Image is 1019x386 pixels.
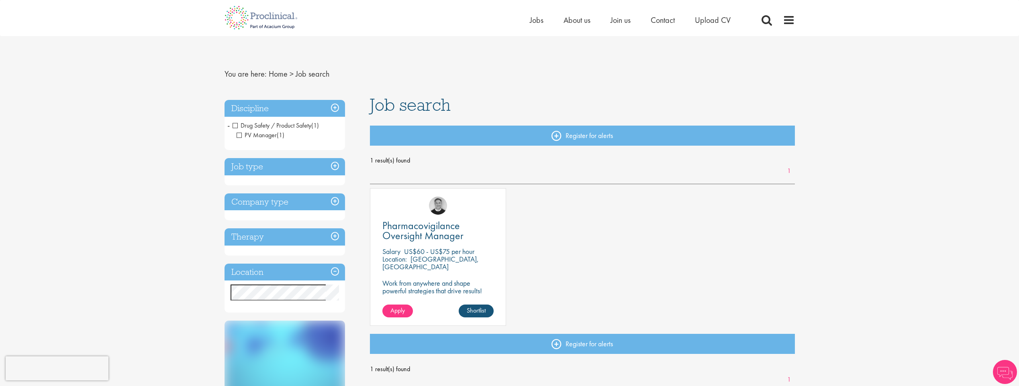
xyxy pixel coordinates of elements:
[237,131,284,139] span: PV Manager
[382,221,494,241] a: Pharmacovigilance Oversight Manager
[6,356,108,380] iframe: reCAPTCHA
[390,306,405,315] span: Apply
[370,94,451,116] span: Job search
[237,131,277,139] span: PV Manager
[382,254,479,271] p: [GEOGRAPHIC_DATA], [GEOGRAPHIC_DATA]
[225,228,345,246] h3: Therapy
[233,121,311,130] span: Drug Safety / Product Safety
[530,15,543,25] a: Jobs
[993,360,1017,384] img: Chatbot
[382,254,407,264] span: Location:
[233,121,319,130] span: Drug Safety / Product Safety
[611,15,631,25] a: Join us
[404,247,474,256] p: US$60 - US$75 per hour
[225,264,345,281] h3: Location
[225,193,345,211] h3: Company type
[382,305,413,317] a: Apply
[227,119,230,131] span: -
[382,247,400,256] span: Salary
[225,100,345,117] h3: Discipline
[225,69,267,79] span: You are here:
[651,15,675,25] a: Contact
[429,197,447,215] img: Bo Forsen
[277,131,284,139] span: (1)
[382,219,464,242] span: Pharmacovigilance Oversight Manager
[296,69,329,79] span: Job search
[370,154,795,167] span: 1 result(s) found
[269,69,288,79] a: breadcrumb link
[370,334,795,354] a: Register for alerts
[459,305,494,317] a: Shortlist
[695,15,731,25] a: Upload CV
[783,375,795,384] a: 1
[311,121,319,130] span: (1)
[564,15,590,25] a: About us
[225,158,345,175] h3: Job type
[382,279,494,310] p: Work from anywhere and shape powerful strategies that drive results! Enjoy the freedom of remote ...
[370,126,795,146] a: Register for alerts
[783,167,795,176] a: 1
[370,363,795,375] span: 1 result(s) found
[290,69,294,79] span: >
